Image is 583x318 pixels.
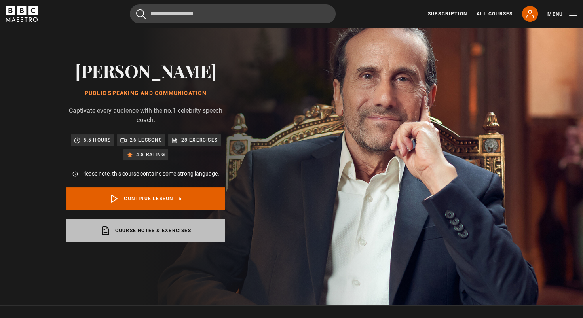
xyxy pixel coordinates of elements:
[6,6,38,22] svg: BBC Maestro
[66,106,225,125] p: Captivate every audience with the no.1 celebrity speech coach.
[66,219,225,242] a: Course notes & exercises
[136,151,165,159] p: 4.8 rating
[130,4,336,23] input: Search
[130,136,162,144] p: 26 lessons
[84,136,111,144] p: 5.5 hours
[66,61,225,81] h2: [PERSON_NAME]
[428,10,467,17] a: Subscription
[477,10,513,17] a: All Courses
[81,170,219,178] p: Please note, this course contains some strong language.
[136,9,146,19] button: Submit the search query
[181,136,217,144] p: 28 exercises
[66,187,225,210] a: Continue lesson 16
[547,10,577,18] button: Toggle navigation
[66,90,225,97] h1: Public Speaking and Communication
